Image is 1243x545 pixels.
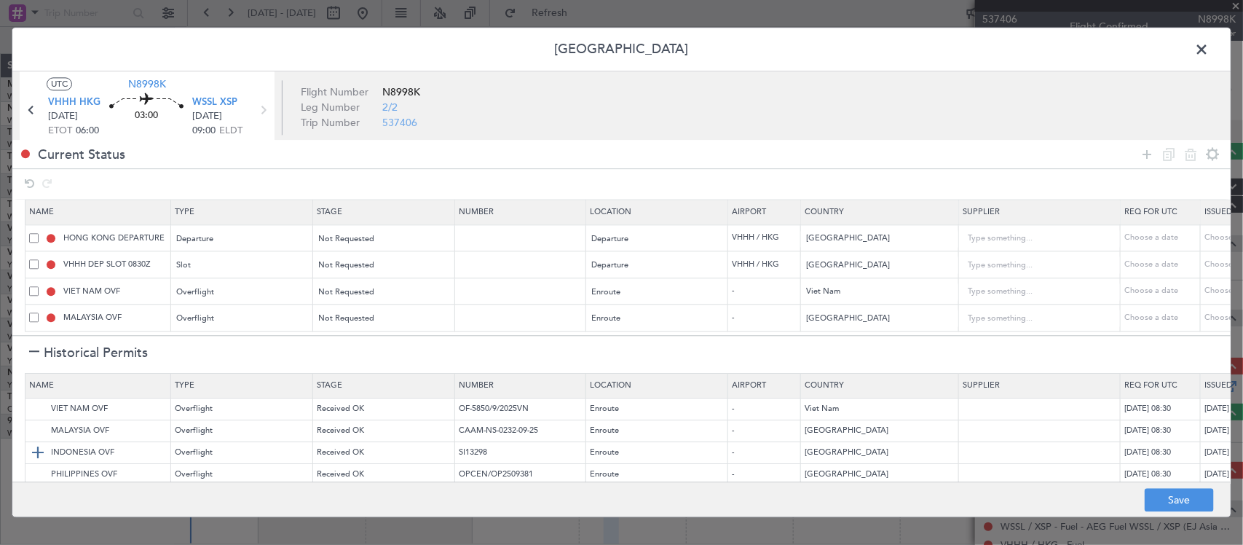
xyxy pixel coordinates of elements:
input: Type something... [968,307,1099,329]
div: Choose a date [1124,259,1200,271]
div: Choose a date [1124,286,1200,298]
th: Supplier [959,374,1121,399]
td: [DATE] 08:30 [1121,464,1201,486]
span: Req For Utc [1124,206,1177,217]
td: [DATE] 08:30 [1121,399,1201,420]
input: Type something... [968,281,1099,303]
input: Type something... [968,254,1099,276]
input: Type something... [968,228,1099,250]
div: Choose a date [1124,312,1200,324]
td: [DATE] 08:30 [1121,420,1201,442]
div: Choose a date [1124,232,1200,245]
header: [GEOGRAPHIC_DATA] [12,28,1231,71]
td: [DATE] 08:30 [1121,442,1201,464]
button: Save [1145,489,1214,512]
span: Supplier [963,206,1000,217]
th: Req For Utc [1121,374,1201,399]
